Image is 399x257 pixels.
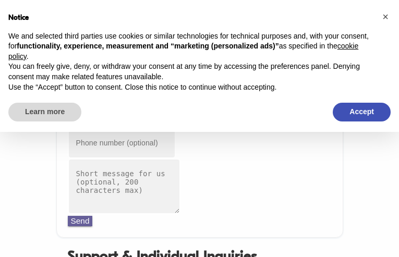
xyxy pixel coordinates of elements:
h2: Notice [8,13,374,23]
button: Accept [333,103,391,121]
p: You can freely give, deny, or withdraw your consent at any time by accessing the preferences pane... [8,62,374,82]
button: Learn more [8,103,81,121]
a: cookie policy [8,42,358,60]
span: × [382,11,389,22]
p: We and selected third parties use cookies or similar technologies for technical purposes and, wit... [8,31,374,62]
strong: functionality, experience, measurement and “marketing (personalized ads)” [17,42,279,50]
button: Close this notice [377,8,394,25]
p: Use the “Accept” button to consent. Close this notice to continue without accepting. [8,82,374,93]
button: Send [68,216,93,226]
input: Phone number (optional) [68,127,176,158]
